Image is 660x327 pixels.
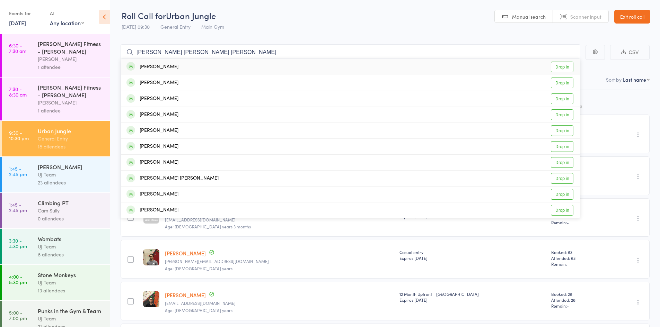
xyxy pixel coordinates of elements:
[38,279,104,287] div: UJ Team
[9,274,27,285] time: 4:00 - 5:30 pm
[399,291,546,303] div: 12 Month Upfront - [GEOGRAPHIC_DATA]
[551,303,605,309] span: Remain:
[9,8,43,19] div: Events for
[126,111,178,119] div: [PERSON_NAME]
[623,76,646,83] div: Last name
[126,158,178,166] div: [PERSON_NAME]
[551,297,605,303] span: Attended: 28
[143,291,159,307] img: image1595837607.png
[38,127,104,135] div: Urban Jungle
[38,143,104,151] div: 18 attendees
[126,143,178,151] div: [PERSON_NAME]
[9,130,29,141] time: 9:30 - 10:30 pm
[126,174,219,182] div: [PERSON_NAME] [PERSON_NAME]
[38,55,104,63] div: [PERSON_NAME]
[38,135,104,143] div: General Entry
[551,157,573,168] a: Drop in
[38,207,104,215] div: Cam Sully
[551,291,605,297] span: Booked: 28
[606,76,622,83] label: Sort by
[38,40,104,55] div: [PERSON_NAME] Fitness - [PERSON_NAME]
[9,238,27,249] time: 3:30 - 4:30 pm
[165,224,251,229] span: Age: [DEMOGRAPHIC_DATA] years 3 months
[38,251,104,258] div: 8 attendees
[165,301,394,306] small: hawkinthewillow@gmail.com
[126,79,178,87] div: [PERSON_NAME]
[551,205,573,216] a: Drop in
[399,297,546,303] div: Expires [DATE]
[551,173,573,184] a: Drop in
[2,193,110,228] a: 1:45 -2:45 pmClimbing PTCam Sully0 attendees
[38,63,104,71] div: 1 attendee
[50,8,84,19] div: At
[614,10,650,24] a: Exit roll call
[551,249,605,255] span: Booked: 63
[143,249,159,265] img: image1591867864.png
[38,235,104,243] div: Wombats
[551,141,573,152] a: Drop in
[551,189,573,200] a: Drop in
[9,310,27,321] time: 5:00 - 7:00 pm
[2,121,110,156] a: 9:30 -10:30 pmUrban JungleGeneral Entry18 attendees
[50,19,84,27] div: Any location
[126,127,178,135] div: [PERSON_NAME]
[165,259,394,264] small: sharif.el-zalabany@hotmail.com
[126,95,178,103] div: [PERSON_NAME]
[2,229,110,264] a: 3:30 -4:30 pmWombatsUJ Team8 attendees
[126,190,178,198] div: [PERSON_NAME]
[38,243,104,251] div: UJ Team
[38,107,104,115] div: 1 attendee
[551,93,573,104] a: Drop in
[9,86,27,97] time: 7:30 - 8:30 am
[38,307,104,315] div: Punks in the Gym & Team
[38,99,104,107] div: [PERSON_NAME]
[9,19,26,27] a: [DATE]
[567,303,569,309] span: -
[551,125,573,136] a: Drop in
[551,261,605,267] span: Remain:
[38,215,104,222] div: 0 attendees
[38,315,104,323] div: UJ Team
[567,219,569,225] span: -
[121,44,580,60] input: Search by name
[38,287,104,294] div: 13 attendees
[567,261,569,267] span: -
[399,249,546,261] div: Casual entry
[201,23,224,30] span: Main Gym
[570,13,601,20] span: Scanner input
[38,163,104,171] div: [PERSON_NAME]
[122,23,150,30] span: [DATE] 09:30
[9,43,26,54] time: 6:30 - 7:30 am
[122,10,166,21] span: Roll Call for
[38,171,104,179] div: UJ Team
[126,63,178,71] div: [PERSON_NAME]
[551,109,573,120] a: Drop in
[165,307,232,313] span: Age: [DEMOGRAPHIC_DATA] years
[165,217,394,222] small: brockguth@icloud.com
[126,206,178,214] div: [PERSON_NAME]
[512,13,546,20] span: Manual search
[551,62,573,72] a: Drop in
[2,78,110,120] a: 7:30 -8:30 am[PERSON_NAME] Fitness - [PERSON_NAME][PERSON_NAME]1 attendee
[38,83,104,99] div: [PERSON_NAME] Fitness - [PERSON_NAME]
[38,199,104,207] div: Climbing PT
[551,219,605,225] span: Remain:
[551,255,605,261] span: Attended: 63
[2,265,110,300] a: 4:00 -5:30 pmStone MonkeysUJ Team13 attendees
[399,255,546,261] div: Expires [DATE]
[610,45,650,60] button: CSV
[165,249,206,257] a: [PERSON_NAME]
[2,157,110,192] a: 1:45 -2:45 pm[PERSON_NAME]UJ Team23 attendees
[166,10,216,21] span: Urban Jungle
[165,291,206,299] a: [PERSON_NAME]
[38,179,104,187] div: 23 attendees
[160,23,191,30] span: General Entry
[165,265,232,271] span: Age: [DEMOGRAPHIC_DATA] years
[551,78,573,88] a: Drop in
[2,34,110,77] a: 6:30 -7:30 am[PERSON_NAME] Fitness - [PERSON_NAME][PERSON_NAME]1 attendee
[9,166,27,177] time: 1:45 - 2:45 pm
[38,271,104,279] div: Stone Monkeys
[9,202,27,213] time: 1:45 - 2:45 pm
